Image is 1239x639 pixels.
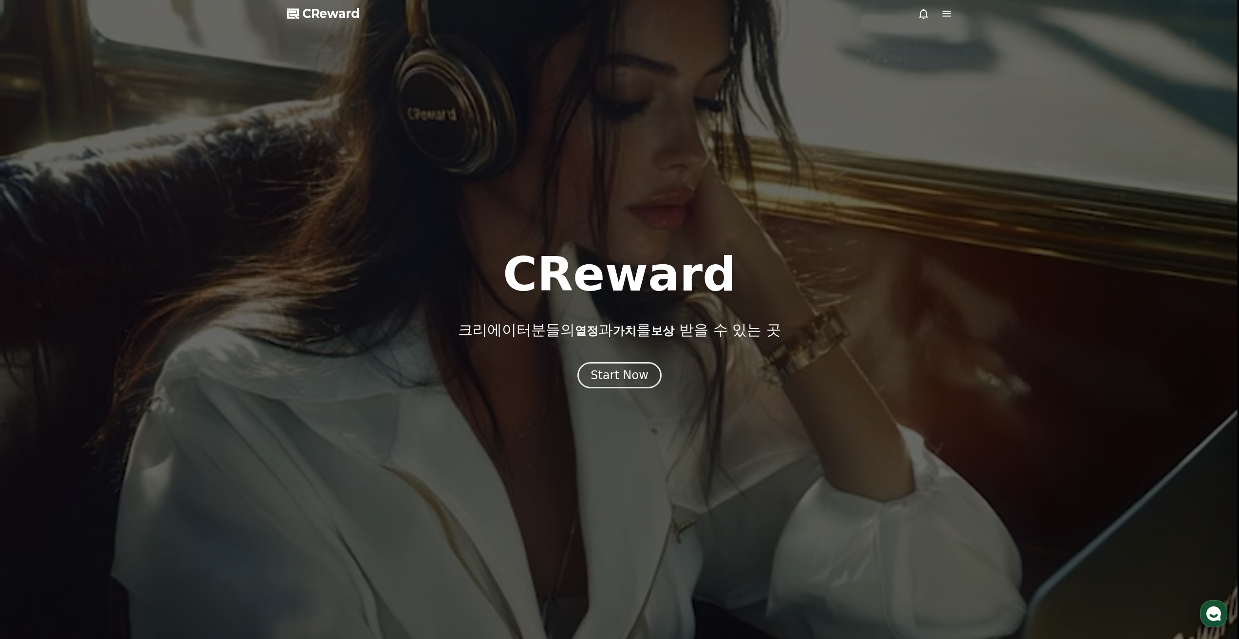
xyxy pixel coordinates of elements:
a: CReward [287,6,360,21]
span: CReward [302,6,360,21]
h1: CReward [503,251,736,298]
span: 열정 [575,324,598,338]
button: Start Now [577,362,662,388]
a: Start Now [577,372,662,381]
span: 가치 [613,324,636,338]
span: 보상 [651,324,674,338]
p: 크리에이터분들의 과 를 받을 수 있는 곳 [458,321,780,339]
div: Start Now [591,367,648,383]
